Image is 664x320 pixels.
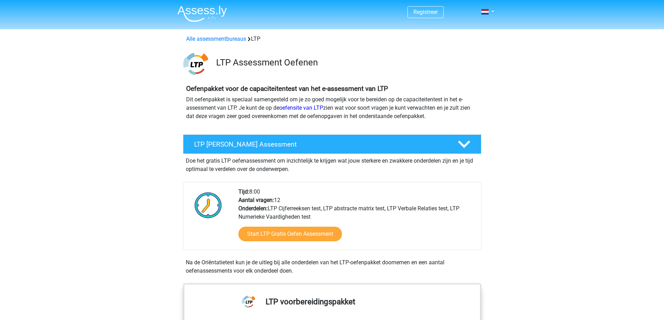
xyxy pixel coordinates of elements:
a: oefensite van LTP [279,104,323,111]
a: LTP [PERSON_NAME] Assessment [180,134,484,154]
b: Oefenpakket voor de capaciteitentest van het e-assessment van LTP [186,85,388,93]
div: 8:00 12 LTP Cijferreeksen test, LTP abstracte matrix test, LTP Verbale Relaties test, LTP Numerie... [233,188,481,250]
div: LTP [183,35,481,43]
img: Assessly [177,6,227,22]
a: Start LTP Gratis Oefen Assessment [238,227,342,241]
b: Tijd: [238,188,249,195]
h4: LTP [PERSON_NAME] Assessment [194,140,447,148]
a: Registreer [413,9,438,15]
p: Dit oefenpakket is speciaal samengesteld om je zo goed mogelijk voor te bereiden op de capaciteit... [186,95,478,120]
b: Aantal vragen: [238,197,274,203]
img: ltp.png [183,52,208,76]
b: Onderdelen: [238,205,268,212]
img: Klok [191,188,226,223]
div: Na de Oriëntatietest kun je de uitleg bij alle onderdelen van het LTP-oefenpakket doornemen en ee... [183,258,481,275]
a: Alle assessmentbureaus [186,36,246,42]
h3: LTP Assessment Oefenen [216,57,476,68]
div: Doe het gratis LTP oefenassessment om inzichtelijk te krijgen wat jouw sterkere en zwakkere onder... [183,154,481,173]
